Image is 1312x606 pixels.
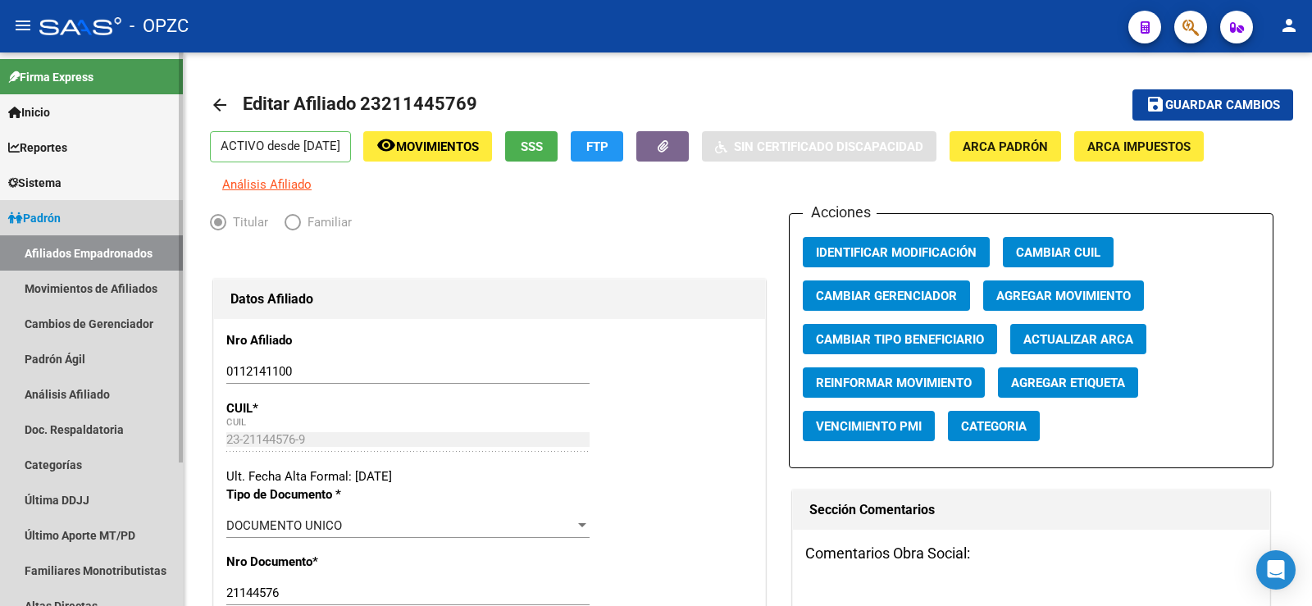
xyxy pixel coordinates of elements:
p: Tipo de Documento * [226,485,385,503]
button: Reinformar Movimiento [803,367,985,398]
p: ACTIVO desde [DATE] [210,131,351,162]
span: - OPZC [130,8,189,44]
span: Cambiar CUIL [1016,245,1100,260]
span: Sin Certificado Discapacidad [734,139,923,154]
button: Categoria [948,411,1040,441]
span: Movimientos [396,139,479,154]
p: Nro Afiliado [226,331,385,349]
span: FTP [586,139,608,154]
button: FTP [571,131,623,162]
button: ARCA Padrón [950,131,1061,162]
span: Reinformar Movimiento [816,376,972,390]
button: Movimientos [363,131,492,162]
button: Cambiar CUIL [1003,237,1114,267]
span: Agregar Etiqueta [1011,376,1125,390]
button: Guardar cambios [1132,89,1293,120]
h1: Sección Comentarios [809,497,1252,523]
span: Inicio [8,103,50,121]
span: Familiar [301,213,352,231]
span: DOCUMENTO UNICO [226,518,342,533]
span: Padrón [8,209,61,227]
span: Categoria [961,419,1027,434]
button: Agregar Movimiento [983,280,1144,311]
span: Cambiar Tipo Beneficiario [816,332,984,347]
span: Cambiar Gerenciador [816,289,957,303]
span: ARCA Impuestos [1087,139,1191,154]
span: ARCA Padrón [963,139,1048,154]
p: Nro Documento [226,553,385,571]
span: Sistema [8,174,61,192]
span: SSS [521,139,543,154]
span: Titular [226,213,268,231]
h3: Comentarios Obra Social: [805,542,1256,565]
mat-icon: menu [13,16,33,35]
span: Análisis Afiliado [222,177,312,192]
button: Identificar Modificación [803,237,990,267]
span: Editar Afiliado 23211445769 [243,93,477,114]
button: Actualizar ARCA [1010,324,1146,354]
span: Identificar Modificación [816,245,977,260]
mat-icon: save [1146,94,1165,114]
div: Ult. Fecha Alta Formal: [DATE] [226,467,753,485]
span: Agregar Movimiento [996,289,1131,303]
button: ARCA Impuestos [1074,131,1204,162]
mat-icon: arrow_back [210,95,230,115]
button: Vencimiento PMI [803,411,935,441]
span: Vencimiento PMI [816,419,922,434]
h1: Datos Afiliado [230,286,749,312]
button: SSS [505,131,558,162]
button: Sin Certificado Discapacidad [702,131,936,162]
span: Firma Express [8,68,93,86]
button: Cambiar Gerenciador [803,280,970,311]
span: Actualizar ARCA [1023,332,1133,347]
mat-icon: remove_red_eye [376,135,396,155]
h3: Acciones [803,201,877,224]
span: Reportes [8,139,67,157]
p: CUIL [226,399,385,417]
div: Open Intercom Messenger [1256,550,1296,590]
mat-icon: person [1279,16,1299,35]
span: Guardar cambios [1165,98,1280,113]
button: Agregar Etiqueta [998,367,1138,398]
button: Cambiar Tipo Beneficiario [803,324,997,354]
mat-radio-group: Elija una opción [210,218,368,233]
